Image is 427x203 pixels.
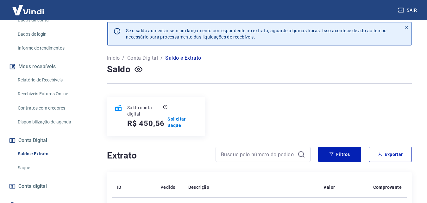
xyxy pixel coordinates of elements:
[15,147,87,160] a: Saldo e Extrato
[8,60,87,74] button: Meus recebíveis
[188,184,210,190] p: Descrição
[369,147,412,162] button: Exportar
[15,102,87,115] a: Contratos com credores
[165,54,201,62] p: Saldo e Extrato
[15,161,87,174] a: Saque
[117,184,122,190] p: ID
[107,63,131,76] h4: Saldo
[18,182,47,191] span: Conta digital
[15,28,87,41] a: Dados de login
[8,179,87,193] a: Conta digital
[15,42,87,55] a: Informe de rendimentos
[318,147,361,162] button: Filtros
[8,134,87,147] button: Conta Digital
[15,87,87,100] a: Recebíveis Futuros Online
[127,104,162,117] p: Saldo conta digital
[160,184,175,190] p: Pedido
[126,27,387,40] p: Se o saldo aumentar sem um lançamento correspondente no extrato, aguarde algumas horas. Isso acon...
[122,54,124,62] p: /
[323,184,335,190] p: Valor
[8,0,49,20] img: Vindi
[107,149,208,162] h4: Extrato
[397,4,419,16] button: Sair
[15,74,87,87] a: Relatório de Recebíveis
[373,184,402,190] p: Comprovante
[160,54,163,62] p: /
[15,116,87,128] a: Disponibilização de agenda
[221,150,295,159] input: Busque pelo número do pedido
[167,116,198,128] a: Solicitar Saque
[107,54,120,62] a: Início
[127,54,158,62] a: Conta Digital
[15,14,87,27] a: Dados da conta
[127,118,165,128] h5: R$ 450,56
